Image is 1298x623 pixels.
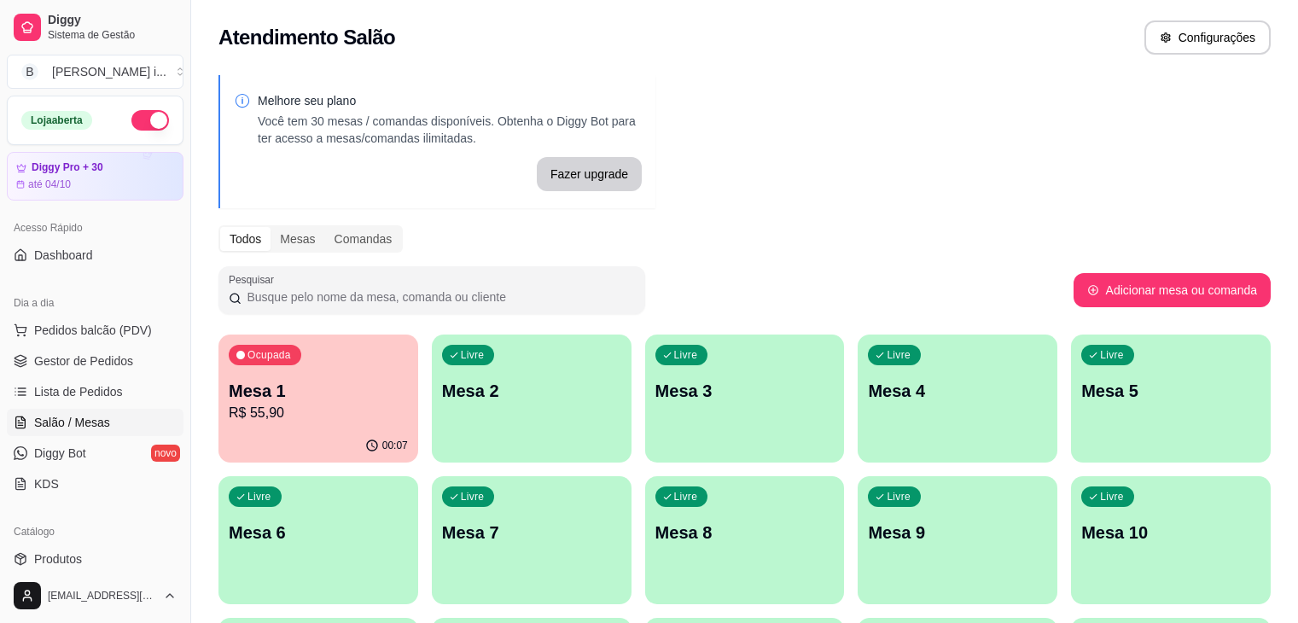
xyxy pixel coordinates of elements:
[537,157,642,191] button: Fazer upgrade
[1074,273,1271,307] button: Adicionar mesa ou comanda
[7,317,183,344] button: Pedidos balcão (PDV)
[7,378,183,405] a: Lista de Pedidos
[34,383,123,400] span: Lista de Pedidos
[7,545,183,573] a: Produtos
[229,521,408,544] p: Mesa 6
[1071,476,1271,604] button: LivreMesa 10
[271,227,324,251] div: Mesas
[7,347,183,375] a: Gestor de Pedidos
[131,110,169,131] button: Alterar Status
[247,348,291,362] p: Ocupada
[52,63,166,80] div: [PERSON_NAME] i ...
[229,403,408,423] p: R$ 55,90
[7,55,183,89] button: Select a team
[7,214,183,242] div: Acesso Rápido
[229,272,280,287] label: Pesquisar
[7,152,183,201] a: Diggy Pro + 30até 04/10
[220,227,271,251] div: Todos
[7,518,183,545] div: Catálogo
[34,352,133,370] span: Gestor de Pedidos
[218,335,418,463] button: OcupadaMesa 1R$ 55,9000:07
[7,440,183,467] a: Diggy Botnovo
[674,490,698,504] p: Livre
[7,575,183,616] button: [EMAIL_ADDRESS][DOMAIN_NAME]
[868,379,1047,403] p: Mesa 4
[655,521,835,544] p: Mesa 8
[34,475,59,492] span: KDS
[1100,490,1124,504] p: Livre
[34,322,152,339] span: Pedidos balcão (PDV)
[645,476,845,604] button: LivreMesa 8
[258,113,642,147] p: Você tem 30 mesas / comandas disponíveis. Obtenha o Diggy Bot para ter acesso a mesas/comandas il...
[32,161,103,174] article: Diggy Pro + 30
[218,24,395,51] h2: Atendimento Salão
[28,178,71,191] article: até 04/10
[21,111,92,130] div: Loja aberta
[655,379,835,403] p: Mesa 3
[48,28,177,42] span: Sistema de Gestão
[432,335,632,463] button: LivreMesa 2
[7,242,183,269] a: Dashboard
[7,409,183,436] a: Salão / Mesas
[34,550,82,568] span: Produtos
[325,227,402,251] div: Comandas
[868,521,1047,544] p: Mesa 9
[7,470,183,498] a: KDS
[887,348,911,362] p: Livre
[442,521,621,544] p: Mesa 7
[218,476,418,604] button: LivreMesa 6
[1144,20,1271,55] button: Configurações
[7,289,183,317] div: Dia a dia
[1071,335,1271,463] button: LivreMesa 5
[242,288,635,306] input: Pesquisar
[1081,379,1260,403] p: Mesa 5
[48,13,177,28] span: Diggy
[34,247,93,264] span: Dashboard
[461,348,485,362] p: Livre
[432,476,632,604] button: LivreMesa 7
[858,335,1057,463] button: LivreMesa 4
[1100,348,1124,362] p: Livre
[382,439,408,452] p: 00:07
[34,445,86,462] span: Diggy Bot
[461,490,485,504] p: Livre
[229,379,408,403] p: Mesa 1
[21,63,38,80] span: B
[887,490,911,504] p: Livre
[258,92,642,109] p: Melhore seu plano
[858,476,1057,604] button: LivreMesa 9
[442,379,621,403] p: Mesa 2
[1081,521,1260,544] p: Mesa 10
[7,7,183,48] a: DiggySistema de Gestão
[34,414,110,431] span: Salão / Mesas
[48,589,156,603] span: [EMAIL_ADDRESS][DOMAIN_NAME]
[674,348,698,362] p: Livre
[645,335,845,463] button: LivreMesa 3
[247,490,271,504] p: Livre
